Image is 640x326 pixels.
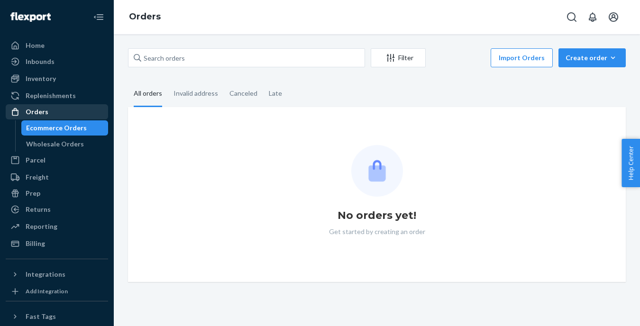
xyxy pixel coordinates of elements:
div: Freight [26,172,49,182]
div: Wholesale Orders [26,139,84,149]
button: Fast Tags [6,309,108,324]
div: All orders [134,81,162,107]
button: Open notifications [583,8,602,27]
div: Create order [566,53,619,63]
div: Billing [26,239,45,248]
a: Returns [6,202,108,217]
div: Fast Tags [26,312,56,321]
a: Freight [6,170,108,185]
button: Integrations [6,267,108,282]
div: Inventory [26,74,56,83]
button: Open account menu [604,8,623,27]
a: Prep [6,186,108,201]
button: Close Navigation [89,8,108,27]
button: Open Search Box [562,8,581,27]
a: Home [6,38,108,53]
a: Billing [6,236,108,251]
input: Search orders [128,48,365,67]
div: Add Integration [26,287,68,295]
h1: No orders yet! [338,208,416,223]
button: Filter [371,48,426,67]
div: Inbounds [26,57,55,66]
ol: breadcrumbs [121,3,168,31]
a: Reporting [6,219,108,234]
div: Ecommerce Orders [26,123,87,133]
div: Late [269,81,282,106]
a: Replenishments [6,88,108,103]
div: Home [26,41,45,50]
button: Import Orders [491,48,553,67]
div: Invalid address [174,81,218,106]
a: Ecommerce Orders [21,120,109,136]
img: Flexport logo [10,12,51,22]
a: Add Integration [6,286,108,297]
a: Orders [6,104,108,119]
button: Create order [558,48,626,67]
button: Help Center [622,139,640,187]
div: Filter [371,53,425,63]
a: Orders [129,11,161,22]
a: Inventory [6,71,108,86]
a: Parcel [6,153,108,168]
a: Wholesale Orders [21,136,109,152]
div: Replenishments [26,91,76,100]
img: Empty list [351,145,403,197]
div: Parcel [26,155,46,165]
div: Canceled [229,81,257,106]
div: Orders [26,107,48,117]
div: Reporting [26,222,57,231]
div: Prep [26,189,40,198]
div: Returns [26,205,51,214]
div: Integrations [26,270,65,279]
a: Inbounds [6,54,108,69]
p: Get started by creating an order [329,227,425,236]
